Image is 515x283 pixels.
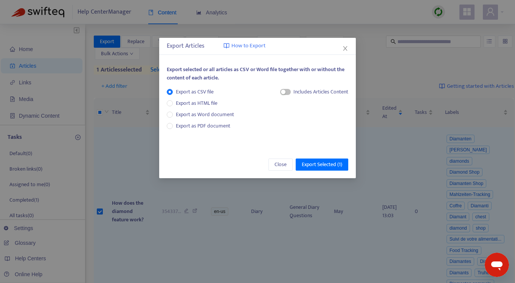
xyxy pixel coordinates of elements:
[167,42,348,51] div: Export Articles
[167,65,344,82] span: Export selected or all articles as CSV or Word file together with or without the content of each ...
[173,110,237,119] span: Export as Word document
[268,159,293,171] button: Close
[302,160,342,169] span: Export Selected ( 1 )
[293,88,348,96] div: Includes Articles Content
[275,160,287,169] span: Close
[223,42,265,50] a: How to Export
[296,159,348,171] button: Export Selected (1)
[223,43,230,49] img: image-link
[173,88,217,96] span: Export as CSV file
[176,121,230,130] span: Export as PDF document
[342,45,348,51] span: close
[231,42,265,50] span: How to Export
[341,44,349,53] button: Close
[485,253,509,277] iframe: Schaltfläche zum Öffnen des Messaging-Fensters
[173,99,220,107] span: Export as HTML file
